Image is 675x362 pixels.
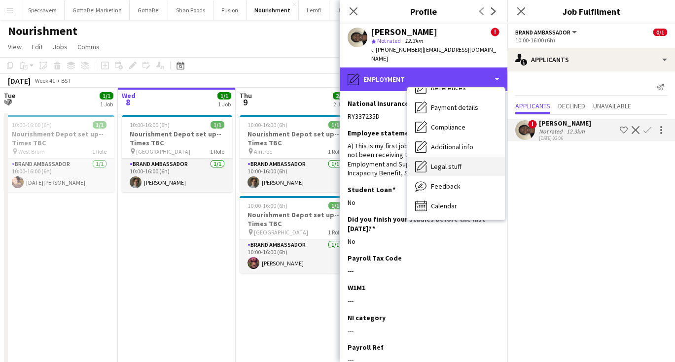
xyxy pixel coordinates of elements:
h3: W1M1 [348,283,365,292]
span: 1/1 [211,121,224,129]
span: Tue [4,91,15,100]
span: 10:00-16:00 (6h) [130,121,170,129]
div: BST [61,77,71,84]
a: Jobs [49,40,71,53]
div: 1 Job [218,100,231,108]
span: ! [528,120,537,129]
div: --- [348,296,499,305]
div: --- [348,266,499,275]
span: Not rated [377,37,401,44]
span: References [431,83,466,92]
span: Additional info [431,142,473,151]
div: Not rated [539,128,565,135]
span: Comms [77,42,100,51]
span: Legal stuff [431,162,462,171]
button: GottaBe! [130,0,168,20]
button: GottaBe! Marketing [65,0,130,20]
span: 1/1 [93,121,107,129]
app-card-role: Brand Ambassador1/110:00-16:00 (6h)[PERSON_NAME] [240,159,350,192]
div: Payment details [407,98,505,117]
span: 10:00-16:00 (6h) [248,202,287,209]
div: [DATE] 02:06 [539,135,591,141]
app-job-card: 10:00-16:00 (6h)1/1Nourishment Depot set up--Times TBC [GEOGRAPHIC_DATA]1 RoleBrand Ambassador1/1... [122,115,232,192]
app-job-card: 10:00-16:00 (6h)1/1Nourishment Depot set up--Times TBC Aintree1 RoleBrand Ambassador1/110:00-16:0... [240,115,350,192]
h3: Employee statement [348,129,420,137]
span: Feedback [431,182,461,191]
h3: National Insurance (NI) number [348,99,452,108]
span: 1/1 [100,92,113,99]
div: A) This is my first job since last [DATE] and I have not been receiving taxable Jobseeker’s Allow... [348,141,499,177]
span: 9 [238,97,252,108]
span: 0/1 [653,29,667,36]
div: --- [348,326,499,335]
span: 1/1 [328,202,342,209]
div: No [348,198,499,207]
div: [PERSON_NAME] [539,119,591,128]
button: Shan Foods [168,0,213,20]
button: Brand Ambassador [515,29,578,36]
button: Nourishment [247,0,299,20]
span: 1 Role [210,148,224,155]
div: 2 Jobs [333,100,349,108]
span: Declined [558,102,585,109]
a: View [4,40,26,53]
span: Aintree [254,148,272,155]
button: Jumbo [329,0,363,20]
div: 12.3km [565,128,587,135]
h3: NI category [348,313,386,322]
span: Wed [122,91,136,100]
button: Lemfi [299,0,329,20]
span: | [EMAIL_ADDRESS][DOMAIN_NAME] [371,46,496,62]
span: 1 Role [92,148,107,155]
div: Applicants [507,48,675,71]
h1: Nourishment [8,24,77,38]
div: No [348,237,499,246]
h3: Payroll Ref [348,343,384,352]
span: 1 Role [328,148,342,155]
button: Fusion [213,0,247,20]
span: 1 Role [328,229,342,236]
app-job-card: 10:00-16:00 (6h)1/1Nourishment Depot set up--Times TBC West Brom1 RoleBrand Ambassador1/110:00-16... [4,115,114,192]
span: ! [491,28,499,36]
div: Calendar [407,196,505,216]
span: 7 [2,97,15,108]
h3: Profile [340,5,507,18]
span: 10:00-16:00 (6h) [12,121,52,129]
span: Brand Ambassador [515,29,570,36]
div: [PERSON_NAME] [371,28,437,36]
a: Comms [73,40,104,53]
app-job-card: 10:00-16:00 (6h)1/1Nourishment Depot set up--Times TBC [GEOGRAPHIC_DATA]1 RoleBrand Ambassador1/1... [240,196,350,273]
div: Compliance [407,117,505,137]
h3: Student Loan [348,185,395,194]
span: t. [PHONE_NUMBER] [371,46,423,53]
h3: Payroll Tax Code [348,254,402,263]
h3: Nourishment Depot set up--Times TBC [122,130,232,147]
app-card-role: Brand Ambassador1/110:00-16:00 (6h)[PERSON_NAME] [122,159,232,192]
span: 8 [120,97,136,108]
span: 1/1 [328,121,342,129]
span: Edit [32,42,43,51]
span: Unavailable [593,102,631,109]
span: [GEOGRAPHIC_DATA] [136,148,190,155]
div: RY337235D [348,112,499,121]
span: Calendar [431,201,457,210]
a: Edit [28,40,47,53]
span: Applicants [515,102,550,109]
div: Legal stuff [407,157,505,176]
span: Thu [240,91,252,100]
span: West Brom [18,148,45,155]
span: 12.3km [403,37,425,44]
div: Additional info [407,137,505,157]
h3: Did you finish your studies before the last [DATE]? [348,215,492,232]
div: [DATE] [8,76,31,86]
span: 2/2 [333,92,347,99]
app-card-role: Brand Ambassador1/110:00-16:00 (6h)[PERSON_NAME] [240,239,350,273]
div: Feedback [407,176,505,196]
h3: Nourishment Depot set up--Times TBC [240,130,350,147]
h3: Job Fulfilment [507,5,675,18]
button: Specsavers [20,0,65,20]
div: 1 Job [100,100,113,108]
span: Compliance [431,123,465,132]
